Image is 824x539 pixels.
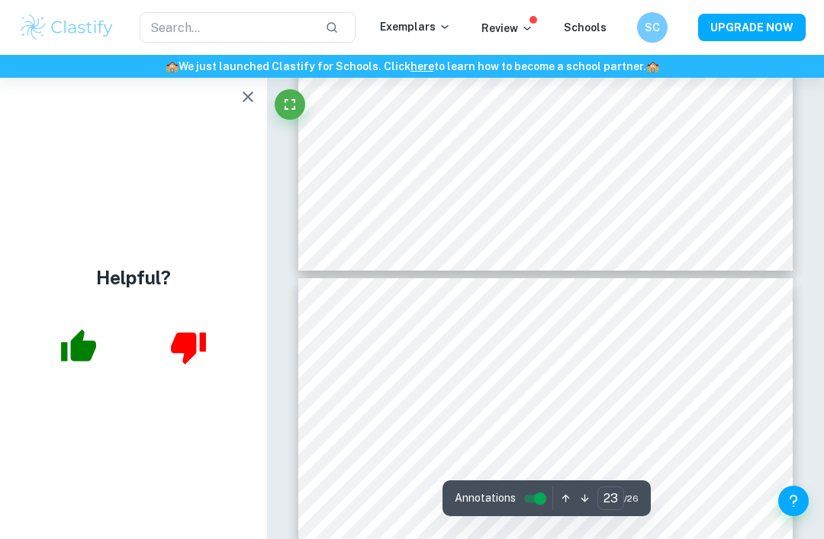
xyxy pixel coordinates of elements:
[166,60,179,72] span: 🏫
[18,12,115,43] img: Clastify logo
[644,19,661,36] h6: SC
[637,12,668,43] button: SC
[96,264,171,291] h4: Helpful?
[698,14,806,41] button: UPGRADE NOW
[3,58,821,75] h6: We just launched Clastify for Schools. Click to learn how to become a school partner.
[481,20,533,37] p: Review
[140,12,314,43] input: Search...
[778,486,809,516] button: Help and Feedback
[624,492,639,505] span: / 26
[380,18,451,35] p: Exemplars
[564,21,607,34] a: Schools
[275,89,305,120] button: Fullscreen
[646,60,659,72] span: 🏫
[410,60,434,72] a: here
[455,490,516,506] span: Annotations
